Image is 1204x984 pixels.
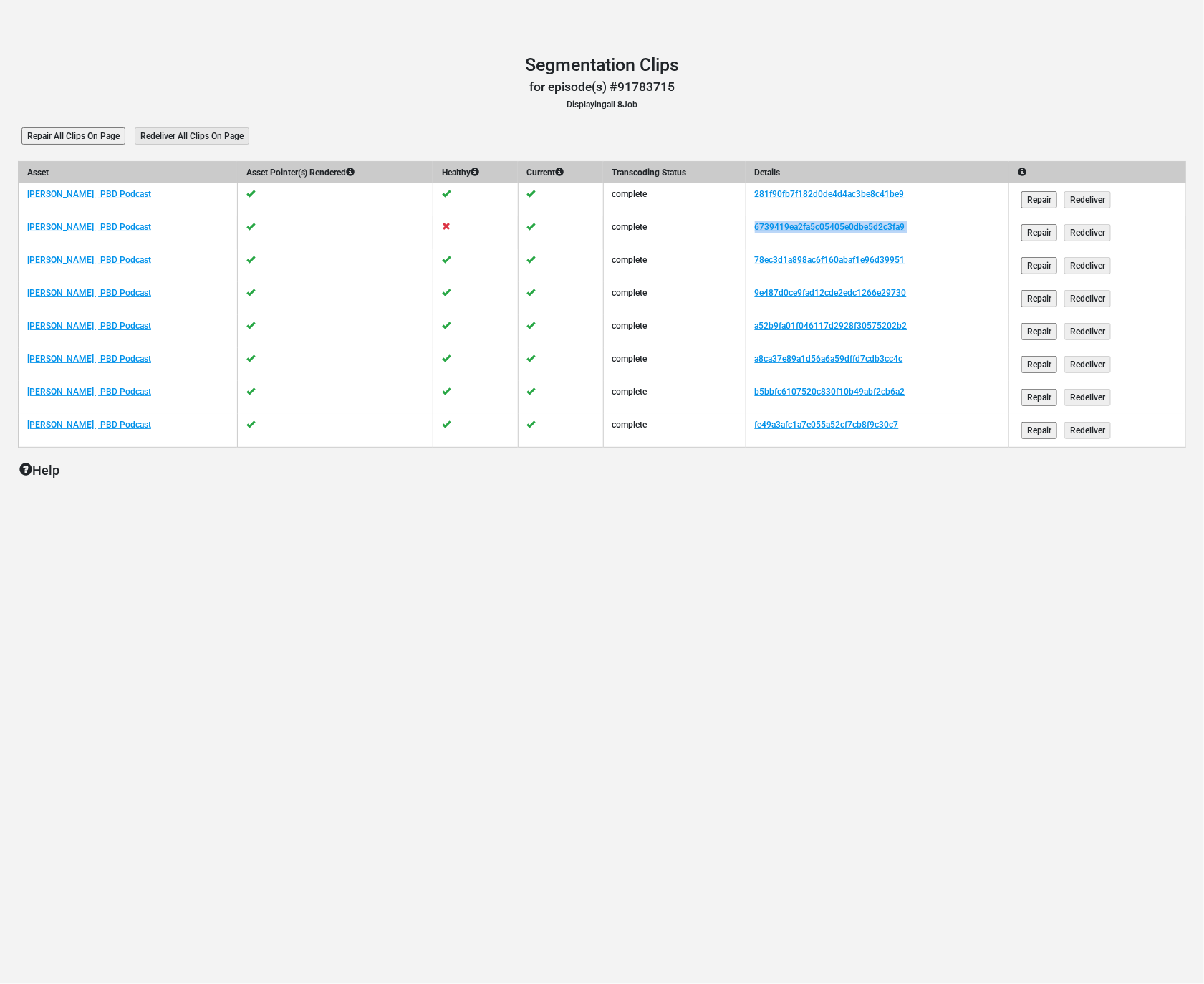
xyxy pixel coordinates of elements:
td: complete [603,183,746,216]
header: Displaying Job [18,54,1186,111]
td: complete [603,315,746,348]
input: Redeliver All Clips On Page [135,127,249,145]
input: Redeliver [1064,191,1111,208]
input: Repair [1021,389,1057,406]
a: fe49a3afc1a7e055a52cf7cb8f9c30c7 [755,420,899,430]
a: 281f90fb7f182d0de4d4ac3be8c41be9 [755,189,905,199]
a: 6739419ea2fa5c05405e0dbe5d2c3fa9 [755,222,905,232]
th: Asset Pointer(s) Rendered [237,162,433,184]
th: Transcoding Status [603,162,746,184]
a: 78ec3d1a898ac6f160abaf1e96d39951 [755,255,905,265]
th: Healthy [433,162,518,184]
a: [PERSON_NAME] | PBD Podcast [27,387,151,397]
h1: Segmentation Clips [18,54,1186,76]
p: Help [19,460,1186,480]
input: Repair [1021,257,1057,274]
a: [PERSON_NAME] | PBD Podcast [27,420,151,430]
a: [PERSON_NAME] | PBD Podcast [27,354,151,364]
th: Asset [19,162,238,184]
a: [PERSON_NAME] | PBD Podcast [27,288,151,298]
input: Redeliver [1064,422,1111,439]
a: [PERSON_NAME] | PBD Podcast [27,189,151,199]
input: Repair [1021,290,1057,307]
td: complete [603,216,746,249]
a: a52b9fa01f046117d2928f30575202b2 [755,321,907,331]
h3: for episode(s) #91783715 [18,79,1186,95]
input: Repair [1021,323,1057,340]
input: Redeliver [1064,224,1111,241]
input: Repair [1021,191,1057,208]
input: Redeliver [1064,389,1111,406]
input: Redeliver [1064,323,1111,340]
a: a8ca37e89a1d56a6a59dffd7cdb3cc4c [755,354,903,364]
a: 9e487d0ce9fad12cde2edc1266e29730 [755,288,907,298]
input: Redeliver [1064,290,1111,307]
input: Repair [1021,224,1057,241]
td: complete [603,381,746,414]
input: Redeliver [1064,257,1111,274]
td: complete [603,249,746,282]
td: complete [603,348,746,381]
th: Current [518,162,603,184]
a: [PERSON_NAME] | PBD Podcast [27,321,151,331]
td: complete [603,282,746,315]
a: [PERSON_NAME] | PBD Podcast [27,255,151,265]
a: b5bbfc6107520c830f10b49abf2cb6a2 [755,387,905,397]
input: Repair [1021,356,1057,373]
td: complete [603,414,746,448]
input: Repair All Clips On Page [21,127,125,145]
input: Redeliver [1064,356,1111,373]
th: Details [746,162,1008,184]
a: [PERSON_NAME] | PBD Podcast [27,222,151,232]
b: all 8 [607,100,622,110]
input: Repair [1021,422,1057,439]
